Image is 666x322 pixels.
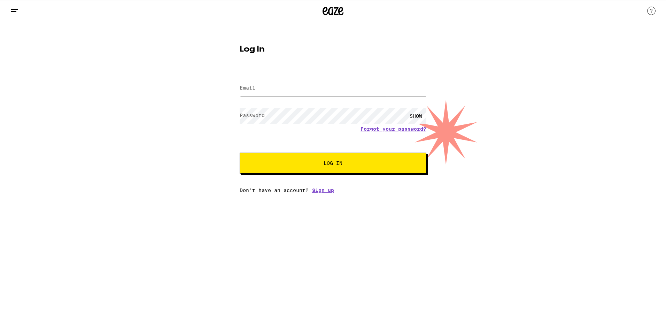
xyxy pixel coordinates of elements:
label: Password [240,113,265,118]
button: Log In [240,153,426,174]
a: Sign up [312,187,334,193]
a: Forgot your password? [361,126,426,132]
label: Email [240,85,255,91]
h1: Log In [240,45,426,54]
input: Email [240,80,426,96]
span: Log In [324,161,342,166]
div: Don't have an account? [240,187,426,193]
div: SHOW [405,108,426,124]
